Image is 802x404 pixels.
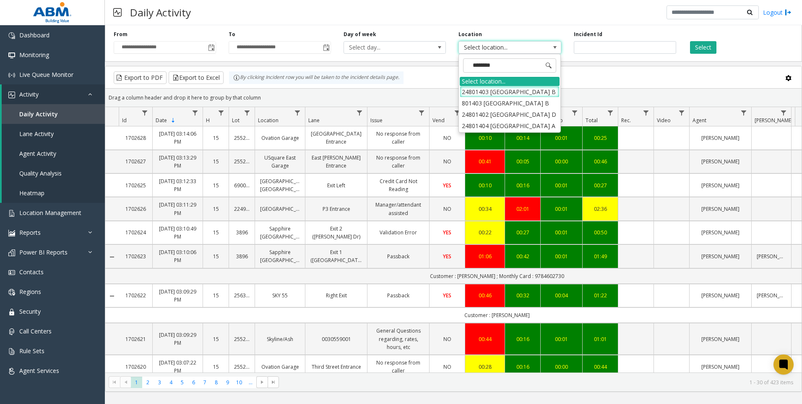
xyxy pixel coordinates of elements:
a: 1702621 [124,335,147,343]
span: Rec. [621,117,631,124]
span: Quality Analysis [19,169,62,177]
a: [PERSON_NAME] [695,252,746,260]
span: NO [443,134,451,142]
span: Issue [370,117,383,124]
a: 01:49 [588,252,613,260]
span: Go to the last page [270,379,277,386]
span: Go to the last page [268,376,279,388]
a: Date Filter Menu [190,107,201,118]
span: Agent [693,117,706,124]
span: Live Queue Monitor [19,71,73,79]
span: YES [443,253,451,260]
a: 01:01 [588,335,613,343]
span: Page 4 [165,377,177,388]
a: 00:14 [510,134,535,142]
h3: Daily Activity [126,2,195,23]
img: 'icon' [8,309,15,315]
a: Lot Filter Menu [242,107,253,118]
a: Parker Filter Menu [778,107,789,118]
img: logout [785,8,792,17]
a: YES [435,181,460,189]
a: 00:01 [546,335,577,343]
img: 'icon' [8,368,15,375]
a: Exit 2 ([PERSON_NAME] Dr) [310,225,362,241]
div: 00:05 [510,157,535,165]
a: 00:25 [588,134,613,142]
img: 'icon' [8,289,15,296]
a: Validation Error [372,228,424,236]
li: 801403 [GEOGRAPHIC_DATA] B [460,97,560,109]
div: 00:16 [510,363,535,371]
a: 15 [208,291,224,299]
a: 01:06 [470,252,500,260]
a: USquare East Garage [260,154,300,170]
span: Select day... [344,42,425,53]
a: Passback [372,291,424,299]
a: 15 [208,335,224,343]
a: YES [435,252,460,260]
span: Id [122,117,127,124]
a: 00:04 [546,291,577,299]
span: Video [657,117,671,124]
a: Video Filter Menu [676,107,687,118]
img: 'icon' [8,249,15,256]
a: [PERSON_NAME] [695,291,746,299]
span: H [206,117,210,124]
a: 1702625 [124,181,147,189]
div: 00:00 [546,157,577,165]
div: 00:44 [588,363,613,371]
span: Date [156,117,167,124]
a: H Filter Menu [216,107,227,118]
div: 00:44 [470,335,500,343]
span: Location [258,117,279,124]
a: Wrapup Filter Menu [569,107,581,118]
div: 00:10 [470,181,500,189]
a: Lane Filter Menu [354,107,365,118]
span: Page 7 [199,377,211,388]
a: Daily Activity [2,104,105,124]
span: YES [443,292,451,299]
button: Export to PDF [114,71,167,84]
img: 'icon' [8,348,15,355]
button: Select [690,41,716,54]
img: 'icon' [8,72,15,79]
a: Id Filter Menu [139,107,151,118]
span: Page 2 [142,377,154,388]
a: [DATE] 03:10:06 PM [158,248,198,264]
div: 00:22 [470,228,500,236]
a: [PERSON_NAME] [695,157,746,165]
a: 00:32 [510,291,535,299]
div: 00:00 [546,363,577,371]
span: Lane Activity [19,130,54,138]
a: 02:36 [588,205,613,213]
a: Agent Activity [2,144,105,163]
a: 15 [208,205,224,213]
a: 00:01 [546,228,577,236]
span: Page 11 [245,377,256,388]
img: 'icon' [8,328,15,335]
li: 24801402 [GEOGRAPHIC_DATA] D [460,109,560,120]
span: Vend [432,117,445,124]
div: 00:27 [588,181,613,189]
a: Ovation Garage [260,363,300,371]
a: NO [435,335,460,343]
a: 00:42 [510,252,535,260]
a: 1702626 [124,205,147,213]
a: 1702622 [124,291,147,299]
a: 69000048 [234,181,250,189]
div: 00:01 [546,181,577,189]
a: [DATE] 03:12:33 PM [158,177,198,193]
a: 00:01 [546,252,577,260]
span: Page 10 [234,377,245,388]
span: Monitoring [19,51,49,59]
a: P3 Entrance [310,205,362,213]
span: NO [443,205,451,212]
a: 25631851 [234,291,250,299]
